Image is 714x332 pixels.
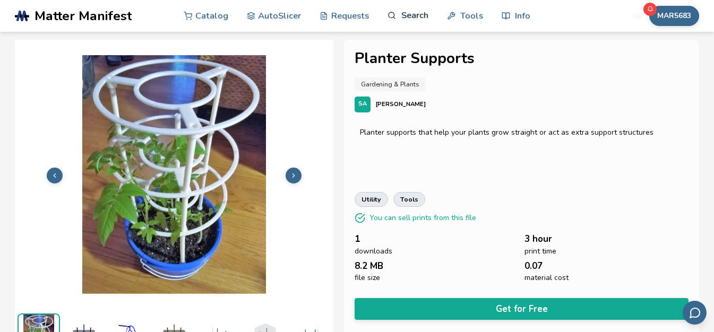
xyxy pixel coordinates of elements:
div: Planter supports that help your plants grow straight or act as extra support structures [360,128,683,137]
span: 0.07 [524,261,543,271]
span: 1 [355,234,360,244]
a: tools [393,192,425,207]
span: downloads [355,247,392,256]
span: 3 hour [524,234,552,244]
h1: Planter Supports [355,50,689,67]
p: [PERSON_NAME] [376,99,426,110]
button: MAR5683 [649,6,699,26]
button: Send feedback via email [683,301,707,325]
a: utility [355,192,388,207]
span: material cost [524,274,569,282]
p: You can sell prints from this file [369,212,476,223]
span: print time [524,247,556,256]
a: Gardening & Plants [355,77,426,91]
span: 8.2 MB [355,261,383,271]
span: Matter Manifest [35,8,132,23]
span: SA [358,101,367,108]
span: file size [355,274,380,282]
button: Get for Free [355,298,689,320]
